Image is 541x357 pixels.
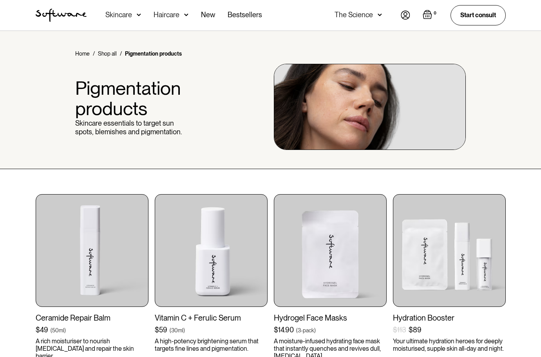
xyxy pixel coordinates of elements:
[155,313,268,323] div: Vitamin C + Ferulic Serum
[393,337,506,352] p: Your ultimate hydration heroes for deeply moisturised, supple skin all-day and night.
[36,9,87,22] a: home
[314,326,316,334] div: )
[155,337,268,352] p: A high-potency brightening serum that targets fine lines and pigmentation.
[393,326,406,334] div: $113
[98,50,117,58] a: Shop all
[155,326,167,334] div: $59
[183,326,185,334] div: )
[75,50,90,58] a: Home
[393,313,506,323] div: Hydration Booster
[171,326,183,334] div: 30ml
[93,50,95,58] div: /
[378,11,382,19] img: arrow down
[52,326,64,334] div: 50ml
[36,326,48,334] div: $49
[170,326,171,334] div: (
[296,326,298,334] div: (
[432,10,438,17] div: 0
[409,326,422,334] div: $89
[64,326,66,334] div: )
[51,326,52,334] div: (
[36,313,148,323] div: Ceramide Repair Balm
[154,11,179,19] div: Haircare
[105,11,132,19] div: Skincare
[120,50,122,58] div: /
[274,313,387,323] div: Hydrogel Face Masks
[36,9,87,22] img: Software Logo
[298,326,314,334] div: 3-pack
[75,78,188,119] h1: Pigmentation products
[274,326,294,334] div: $14.90
[335,11,373,19] div: The Science
[137,11,141,19] img: arrow down
[125,50,182,58] div: Pigmentation products
[184,11,188,19] img: arrow down
[451,5,506,25] a: Start consult
[75,119,188,136] p: Skincare essentials to target sun spots, blemishes and pigmentation.
[423,10,438,21] a: Open cart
